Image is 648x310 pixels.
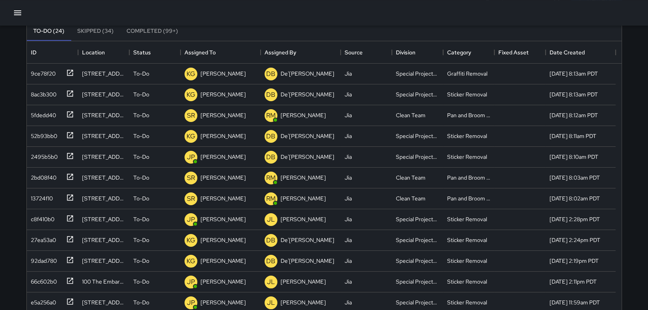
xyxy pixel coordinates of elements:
[396,41,415,64] div: Division
[345,90,352,98] div: Jia
[281,90,334,98] p: De'[PERSON_NAME]
[447,236,487,244] div: Sticker Removal
[550,90,598,98] div: 9/3/2025, 8:13am PDT
[78,41,129,64] div: Location
[550,257,599,265] div: 9/2/2025, 2:19pm PDT
[187,173,195,183] p: SR
[267,215,275,224] p: JL
[133,70,149,78] p: To-Do
[82,90,125,98] div: 333 Bush Street
[498,41,529,64] div: Fixed Asset
[443,41,494,64] div: Category
[281,174,326,182] p: [PERSON_NAME]
[266,152,275,162] p: DB
[82,236,125,244] div: 1 Mission Street
[201,215,246,223] p: [PERSON_NAME]
[447,174,490,182] div: Pan and Broom Block Faces
[187,194,195,204] p: SR
[550,153,598,161] div: 9/3/2025, 8:10am PDT
[133,174,149,182] p: To-Do
[28,295,56,306] div: e5a256a0
[396,257,439,265] div: Special Projects Team
[187,152,195,162] p: JP
[550,298,600,306] div: 9/2/2025, 11:59am PDT
[82,153,125,161] div: 444 Market Street
[82,111,125,119] div: 53 Sutter Street
[447,41,471,64] div: Category
[281,236,334,244] p: De'[PERSON_NAME]
[201,153,246,161] p: [PERSON_NAME]
[447,257,487,265] div: Sticker Removal
[187,277,195,287] p: JP
[82,257,125,265] div: 201 Steuart Street
[396,111,425,119] div: Clean Team
[28,274,57,286] div: 66c602b0
[133,194,149,202] p: To-Do
[345,215,352,223] div: Jia
[201,298,246,306] p: [PERSON_NAME]
[133,41,151,64] div: Status
[28,254,57,265] div: 92dad780
[201,70,246,78] p: [PERSON_NAME]
[550,174,600,182] div: 9/3/2025, 8:03am PDT
[28,233,56,244] div: 27ea53a0
[345,41,363,64] div: Source
[447,215,487,223] div: Sticker Removal
[345,298,352,306] div: Jia
[345,70,352,78] div: Jia
[27,41,78,64] div: ID
[447,153,487,161] div: Sticker Removal
[267,298,275,308] p: JL
[187,298,195,308] p: JP
[133,236,149,244] p: To-Do
[550,41,585,64] div: Date Created
[281,194,326,202] p: [PERSON_NAME]
[266,194,276,204] p: RM
[447,278,487,286] div: Sticker Removal
[345,194,352,202] div: Jia
[82,132,125,140] div: 53 Sutter Street
[550,278,597,286] div: 9/2/2025, 2:11pm PDT
[185,41,216,64] div: Assigned To
[345,278,352,286] div: Jia
[71,22,120,41] button: Skipped (34)
[129,41,181,64] div: Status
[187,69,195,79] p: KG
[345,236,352,244] div: Jia
[392,41,443,64] div: Division
[133,215,149,223] p: To-Do
[396,194,425,202] div: Clean Team
[396,132,439,140] div: Special Projects Team
[201,132,246,140] p: [PERSON_NAME]
[187,132,195,141] p: KG
[187,256,195,266] p: KG
[396,90,439,98] div: Special Projects Team
[187,236,195,245] p: KG
[28,212,54,223] div: c8f410b0
[447,70,488,78] div: Graffiti Removal
[28,108,56,119] div: 5fdedd40
[266,111,276,120] p: RM
[187,90,195,100] p: KG
[345,174,352,182] div: Jia
[266,90,275,100] p: DB
[396,236,439,244] div: Special Projects Team
[201,278,246,286] p: [PERSON_NAME]
[396,70,439,78] div: Special Projects Team
[345,111,352,119] div: Jia
[187,215,195,224] p: JP
[27,22,71,41] button: To-Do (24)
[28,129,57,140] div: 52b93bb0
[267,277,275,287] p: JL
[396,278,439,286] div: Special Projects Team
[28,170,56,182] div: 2bd08f40
[281,257,334,265] p: De'[PERSON_NAME]
[133,278,149,286] p: To-Do
[265,41,296,64] div: Assigned By
[82,298,125,306] div: 101 Market Street
[31,41,36,64] div: ID
[345,132,352,140] div: Jia
[133,132,149,140] p: To-Do
[550,111,598,119] div: 9/3/2025, 8:12am PDT
[28,191,53,202] div: 13724f10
